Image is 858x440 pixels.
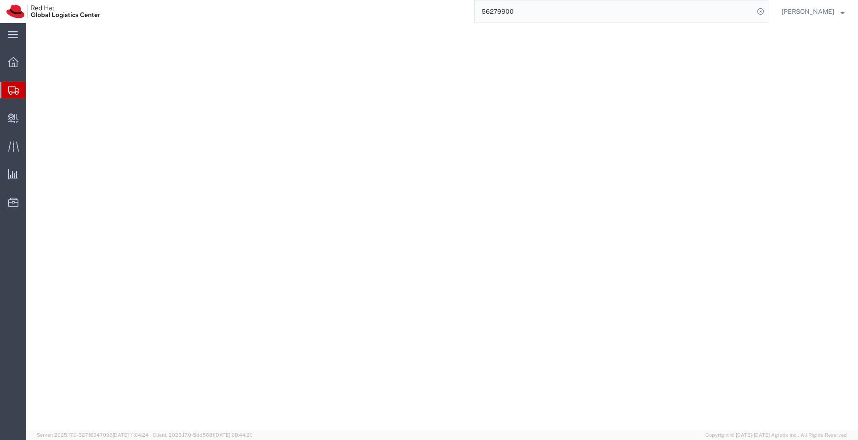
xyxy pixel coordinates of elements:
[26,23,858,430] iframe: FS Legacy Container
[6,5,100,18] img: logo
[475,0,754,23] input: Search for shipment number, reference number
[37,432,148,438] span: Server: 2025.17.0-327f6347098
[705,431,847,439] span: Copyright © [DATE]-[DATE] Agistix Inc., All Rights Reserved
[782,6,834,17] span: Pallav Sen Gupta
[153,432,253,438] span: Client: 2025.17.0-5dd568f
[781,6,845,17] button: [PERSON_NAME]
[214,432,253,438] span: [DATE] 08:44:20
[113,432,148,438] span: [DATE] 11:04:24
